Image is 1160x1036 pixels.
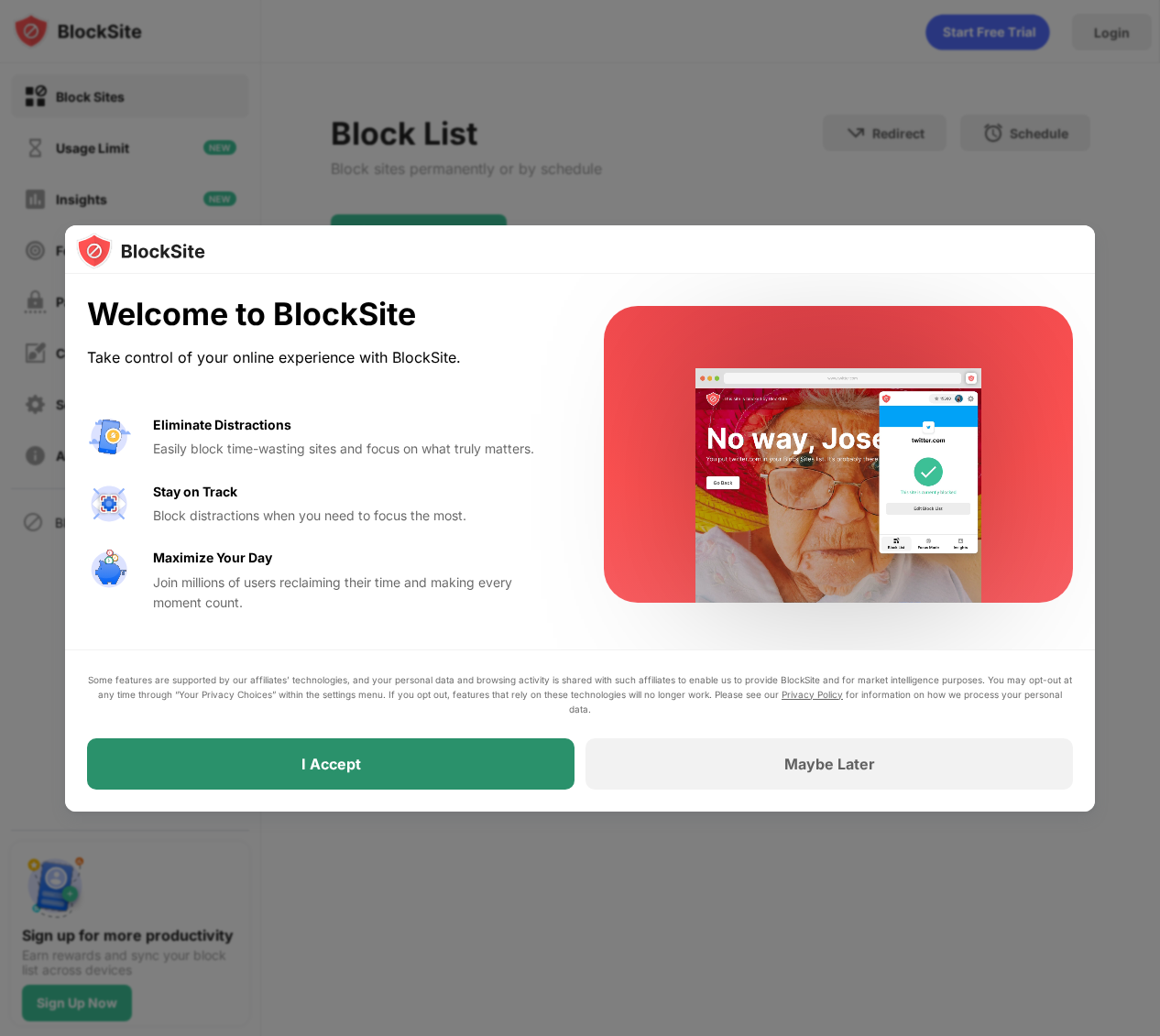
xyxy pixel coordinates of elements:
div: Welcome to BlockSite [87,296,560,333]
div: Maybe Later [784,755,875,773]
div: I Accept [301,755,361,773]
a: Privacy Policy [782,689,843,700]
img: value-focus.svg [87,482,131,526]
img: value-avoid-distractions.svg [87,415,131,459]
div: Easily block time-wasting sites and focus on what truly matters. [153,439,560,459]
div: Stay on Track [153,482,237,502]
div: Take control of your online experience with BlockSite. [87,344,560,371]
img: logo-blocksite.svg [76,233,205,269]
img: value-safe-time.svg [87,548,131,592]
div: Join millions of users reclaiming their time and making every moment count. [153,573,560,614]
div: Maximize Your Day [153,548,272,568]
div: Some features are supported by our affiliates’ technologies, and your personal data and browsing ... [87,672,1073,716]
div: Block distractions when you need to focus the most. [153,506,560,526]
div: Eliminate Distractions [153,415,291,435]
